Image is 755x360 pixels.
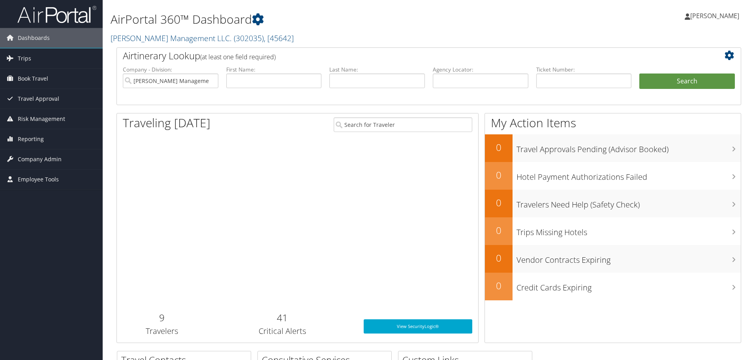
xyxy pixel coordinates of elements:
[485,134,741,162] a: 0Travel Approvals Pending (Advisor Booked)
[123,66,218,74] label: Company - Division:
[17,5,96,24] img: airportal-logo.png
[18,69,48,89] span: Book Travel
[485,224,513,237] h2: 0
[334,117,472,132] input: Search for Traveler
[485,251,513,265] h2: 0
[18,89,59,109] span: Travel Approval
[485,168,513,182] h2: 0
[690,11,739,20] span: [PERSON_NAME]
[516,251,741,266] h3: Vendor Contracts Expiring
[485,141,513,154] h2: 0
[485,245,741,273] a: 0Vendor Contracts Expiring
[18,170,59,189] span: Employee Tools
[123,49,683,62] h2: Airtinerary Lookup
[485,273,741,300] a: 0Credit Cards Expiring
[536,66,632,74] label: Ticket Number:
[18,49,31,68] span: Trips
[111,11,535,28] h1: AirPortal 360™ Dashboard
[264,33,294,43] span: , [ 45642 ]
[123,311,201,324] h2: 9
[111,33,294,43] a: [PERSON_NAME] Management LLC.
[18,109,65,129] span: Risk Management
[485,217,741,245] a: 0Trips Missing Hotels
[226,66,322,74] label: First Name:
[433,66,528,74] label: Agency Locator:
[200,53,276,61] span: (at least one field required)
[516,168,741,183] h3: Hotel Payment Authorizations Failed
[329,66,425,74] label: Last Name:
[485,190,741,217] a: 0Travelers Need Help (Safety Check)
[516,278,741,293] h3: Credit Cards Expiring
[516,140,741,155] h3: Travel Approvals Pending (Advisor Booked)
[485,115,741,131] h1: My Action Items
[516,223,741,238] h3: Trips Missing Hotels
[123,115,210,131] h1: Traveling [DATE]
[639,74,735,89] button: Search
[234,33,264,43] span: ( 302035 )
[485,196,513,209] h2: 0
[18,129,44,149] span: Reporting
[213,326,352,337] h3: Critical Alerts
[123,326,201,337] h3: Travelers
[364,319,472,334] a: View SecurityLogic®
[485,279,513,292] h2: 0
[18,149,62,169] span: Company Admin
[516,195,741,210] h3: Travelers Need Help (Safety Check)
[685,4,747,28] a: [PERSON_NAME]
[18,28,50,48] span: Dashboards
[213,311,352,324] h2: 41
[485,162,741,190] a: 0Hotel Payment Authorizations Failed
